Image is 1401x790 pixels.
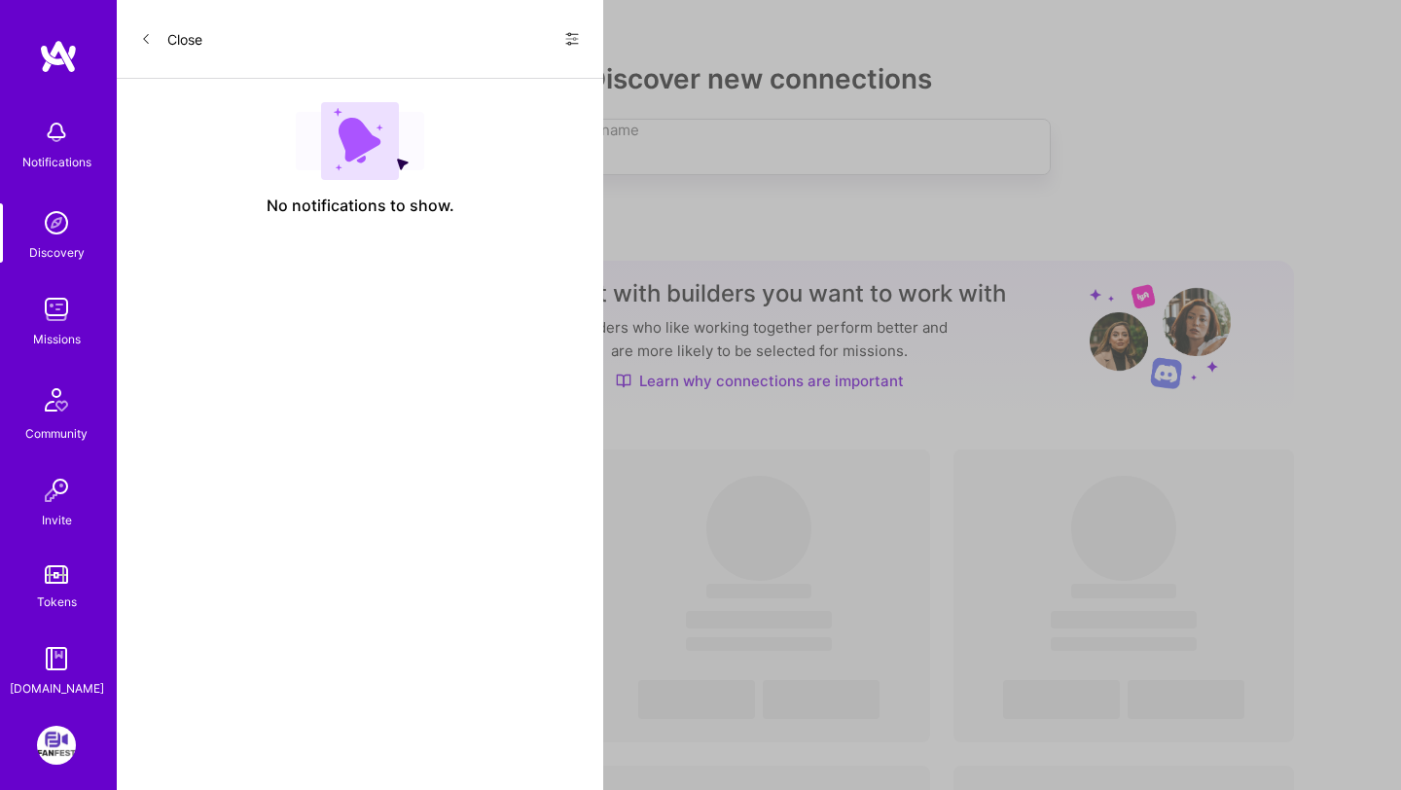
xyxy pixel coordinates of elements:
button: Close [140,23,202,54]
img: Invite [37,471,76,510]
a: FanFest: Media Engagement Platform [32,726,81,765]
img: logo [39,39,78,74]
img: empty [296,102,424,180]
img: teamwork [37,290,76,329]
img: discovery [37,203,76,242]
img: bell [37,113,76,152]
div: [DOMAIN_NAME] [10,678,104,699]
div: Discovery [29,242,85,263]
img: guide book [37,639,76,678]
img: FanFest: Media Engagement Platform [37,726,76,765]
div: Invite [42,510,72,530]
img: Community [33,377,80,423]
div: Notifications [22,152,91,172]
img: tokens [45,565,68,584]
span: No notifications to show. [267,196,454,216]
div: Tokens [37,592,77,612]
div: Missions [33,329,81,349]
div: Community [25,423,88,444]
